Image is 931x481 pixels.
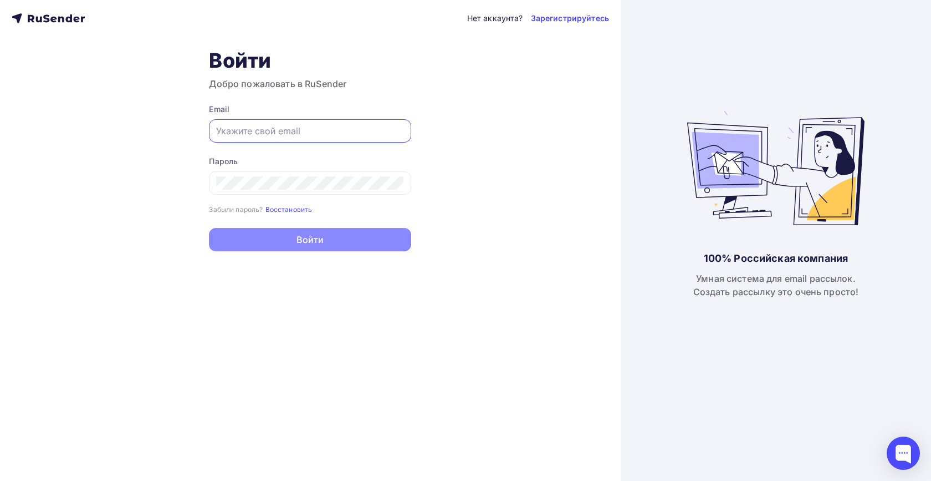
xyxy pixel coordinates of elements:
[209,156,411,167] div: Пароль
[531,13,609,24] a: Зарегистрируйтесь
[209,77,411,90] h3: Добро пожаловать в RuSender
[693,272,859,298] div: Умная система для email рассылок. Создать рассылку это очень просто!
[265,204,313,214] a: Восстановить
[209,48,411,73] h1: Войти
[704,252,848,265] div: 100% Российская компания
[209,104,411,115] div: Email
[209,205,263,214] small: Забыли пароль?
[265,205,313,214] small: Восстановить
[216,124,404,138] input: Укажите свой email
[467,13,523,24] div: Нет аккаунта?
[209,228,411,251] button: Войти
